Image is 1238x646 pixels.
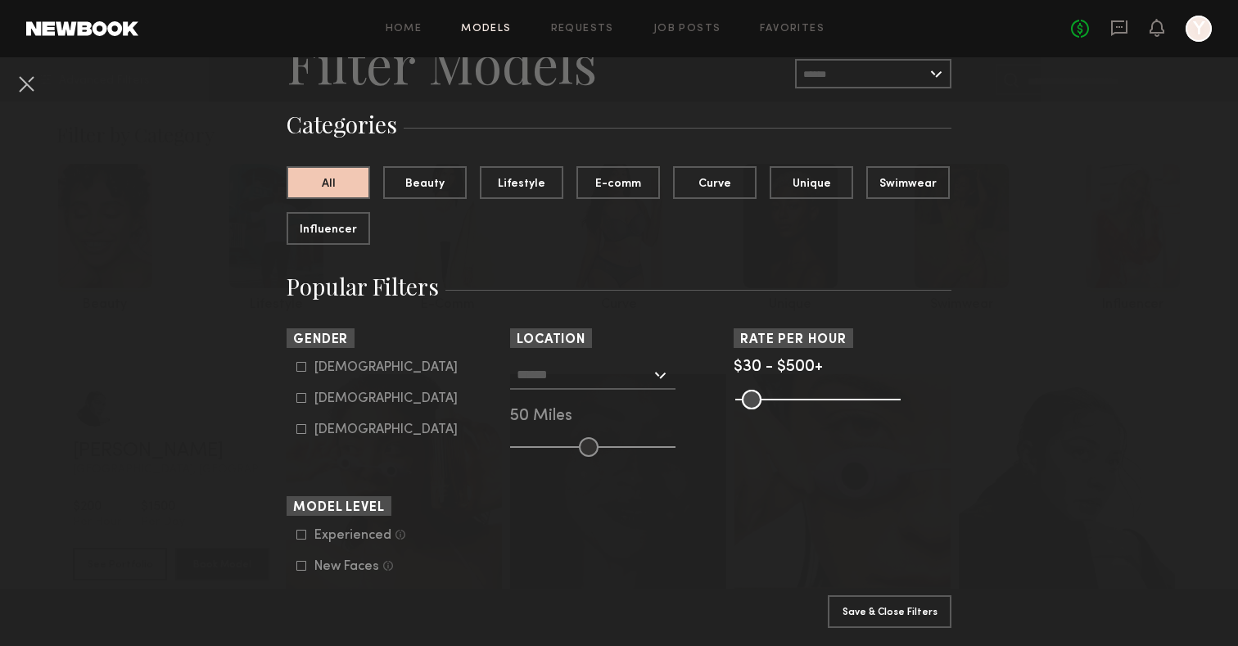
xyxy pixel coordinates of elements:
a: Favorites [760,24,825,34]
common-close-button: Cancel [13,70,39,100]
button: Beauty [383,166,467,199]
a: Y [1186,16,1212,42]
button: Unique [770,166,853,199]
div: [DEMOGRAPHIC_DATA] [314,425,458,435]
span: $30 - $500+ [734,359,823,375]
h3: Categories [287,109,951,140]
h2: Filter Models [287,30,597,96]
h3: Popular Filters [287,271,951,302]
a: Requests [551,24,614,34]
span: Model Level [293,502,385,514]
button: Lifestyle [480,166,563,199]
button: E-comm [576,166,660,199]
div: 50 Miles [510,409,728,424]
a: Home [386,24,422,34]
button: Cancel [13,70,39,97]
span: Rate per Hour [740,334,847,346]
button: Influencer [287,212,370,245]
button: All [287,166,370,199]
span: Location [517,334,585,346]
a: Models [461,24,511,34]
div: [DEMOGRAPHIC_DATA] [314,394,458,404]
div: Experienced [314,531,391,540]
button: Save & Close Filters [828,595,951,628]
div: [DEMOGRAPHIC_DATA] [314,363,458,373]
button: Swimwear [866,166,950,199]
a: Job Posts [653,24,721,34]
span: Gender [293,334,348,346]
div: New Faces [314,562,379,571]
button: Curve [673,166,757,199]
